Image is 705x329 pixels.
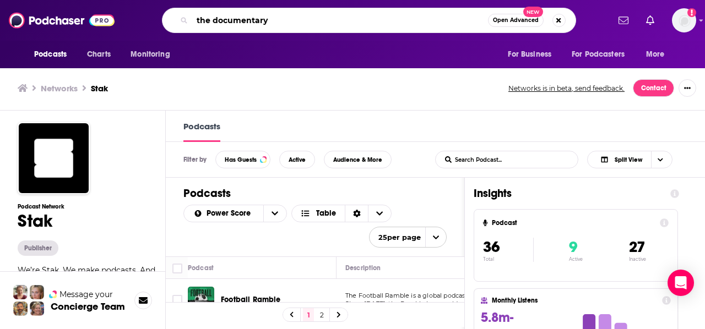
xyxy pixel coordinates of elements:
span: Table [316,210,336,217]
h2: Choose View [587,151,687,168]
a: Contact [633,79,674,97]
span: Audience & More [333,157,382,163]
button: Has Guests [215,151,270,168]
a: Networks [41,83,78,94]
img: Sydney Profile [13,285,28,299]
button: open menu [123,44,184,65]
span: For Business [508,47,551,62]
span: Open Advanced [493,18,539,23]
img: Football Ramble [188,287,214,313]
button: open menu [263,205,286,222]
span: 27 [629,238,645,256]
span: Active [289,157,306,163]
p: Total [483,256,533,262]
button: open menu [369,227,447,248]
div: Podcast [188,261,214,275]
span: Message your [59,289,113,300]
img: Jules Profile [30,285,44,299]
button: open menu [565,44,641,65]
p: Active [569,256,583,262]
h1: Stak [18,210,155,232]
img: User Profile [672,8,696,32]
h3: Filter by [183,156,207,163]
img: Barbara Profile [30,301,44,316]
button: open menu [184,210,263,217]
span: Podcasts [34,47,67,62]
div: Description [345,261,381,275]
a: Show notifications dropdown [642,11,659,30]
button: Show profile menu [672,8,696,32]
a: 2 [316,308,327,321]
button: Publisher [18,240,58,256]
span: Logged in as esmith_bg [672,8,696,32]
span: The Football Ramble is a global podcasting institution. [345,292,511,299]
span: 36 [483,238,500,256]
button: Open AdvancedNew [488,14,544,27]
span: Since [DATE], the Ramble has provided entertainme [345,300,506,308]
img: Jon Profile [13,301,28,316]
div: Sort Direction [345,205,368,222]
p: Inactive [629,256,646,262]
h4: Podcast [492,219,655,227]
span: Power Score [207,210,254,217]
span: For Podcasters [572,47,625,62]
span: More [646,47,665,62]
a: Podcasts [183,121,220,142]
button: Choose View [587,151,673,168]
a: Football Ramble [221,294,281,305]
a: Charts [80,44,117,65]
button: Networks is in beta, send feedback. [505,84,628,93]
button: Choose View [291,205,392,222]
span: Monitoring [131,47,170,62]
span: Football Ramble [221,295,281,304]
button: Audience & More [324,151,392,168]
button: open menu [638,44,679,65]
button: open menu [500,44,565,65]
div: Search podcasts, credits, & more... [162,8,576,33]
input: Search podcasts, credits, & more... [192,12,488,29]
button: open menu [26,44,81,65]
span: New [523,7,543,17]
h1: Podcasts [183,187,447,200]
button: Show More Button [679,79,696,97]
div: Open Intercom Messenger [668,270,694,296]
img: Podchaser - Follow, Share and Rate Podcasts [9,10,115,31]
span: Split View [615,157,642,163]
span: 9 [569,238,577,256]
button: Active [279,151,315,168]
span: Toggle select row [172,295,182,305]
img: Stak logo [18,122,90,194]
h1: Insights [474,187,661,200]
span: Charts [87,47,111,62]
span: 25 per page [370,229,421,246]
h2: Choose List sort [183,205,287,222]
h3: Concierge Team [51,301,125,312]
span: Has Guests [225,157,257,163]
h3: Podcast Network [18,203,155,210]
svg: Add a profile image [687,8,696,17]
h4: Monthly Listens [492,297,657,304]
a: Stak [91,83,108,94]
a: Show notifications dropdown [614,11,633,30]
a: 1 [303,308,314,321]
